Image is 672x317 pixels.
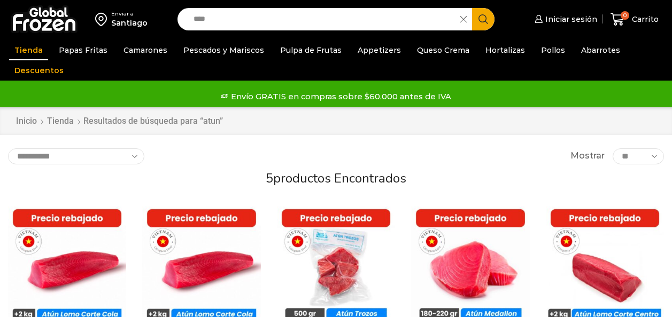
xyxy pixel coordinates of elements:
span: 5 [266,170,273,187]
span: Mostrar [570,150,605,162]
a: Tienda [9,40,48,60]
a: 0 Carrito [608,7,661,32]
a: Descuentos [9,60,69,81]
div: Enviar a [111,10,148,18]
nav: Breadcrumb [16,115,223,128]
a: Inicio [16,115,37,128]
span: Carrito [629,14,659,25]
h1: Resultados de búsqueda para “atun” [83,116,223,126]
span: 0 [621,11,629,20]
div: Santiago [111,18,148,28]
span: Iniciar sesión [543,14,597,25]
a: Camarones [118,40,173,60]
img: address-field-icon.svg [95,10,111,28]
a: Pulpa de Frutas [275,40,347,60]
a: Iniciar sesión [532,9,597,30]
a: Papas Fritas [53,40,113,60]
a: Pollos [536,40,570,60]
button: Search button [472,8,495,30]
a: Hortalizas [480,40,530,60]
a: Abarrotes [576,40,625,60]
a: Pescados y Mariscos [178,40,269,60]
a: Tienda [47,115,74,128]
span: productos encontrados [273,170,406,187]
select: Pedido de la tienda [8,148,144,164]
a: Queso Crema [412,40,475,60]
a: Appetizers [352,40,406,60]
